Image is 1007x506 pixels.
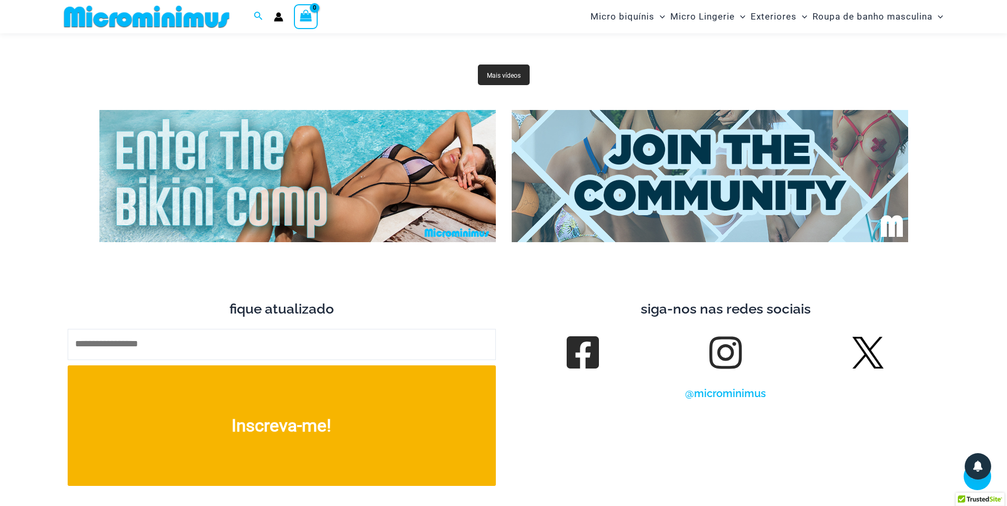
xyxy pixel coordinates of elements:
a: ExterioresAlternar menuAlternar menu [748,3,810,30]
font: siga-nos nas redes sociais [641,301,811,317]
font: Exteriores [751,11,797,22]
a: Ver carrinho de compras, vazio [294,4,318,29]
img: Junte-se à Comunidade 2 [512,110,908,242]
a: @microminimus [685,387,766,400]
font: Micro Lingerie [670,11,735,22]
a: Link do ícone de pesquisa [254,10,263,23]
span: Alternar menu [654,3,665,30]
span: Alternar menu [797,3,807,30]
span: Alternar menu [735,3,745,30]
img: Entre na competição de biquínis [99,110,496,242]
span: Alternar menu [932,3,943,30]
img: MM LOJA LOGO PLANO [60,5,234,29]
img: Logotipo do Twitter X 42562 [852,337,884,369]
a: Micro biquínisAlternar menuAlternar menu [588,3,668,30]
font: Micro biquínis [590,11,654,22]
a: siga-nos no Facebook [568,338,597,367]
a: Roupa de banho masculinaAlternar menuAlternar menu [810,3,946,30]
a: Micro LingerieAlternar menuAlternar menu [668,3,748,30]
a: Link do ícone da conta [274,12,283,22]
font: Inscreva-me! [232,415,331,436]
font: Mais vídeos [487,71,521,79]
font: Roupa de banho masculina [812,11,932,22]
a: Siga-nos no Instagram [710,338,740,367]
font: fique atualizado [229,301,334,317]
button: Inscreva-me! [68,365,496,486]
a: Mais vídeos [478,65,530,85]
nav: Navegação do site [586,2,948,32]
